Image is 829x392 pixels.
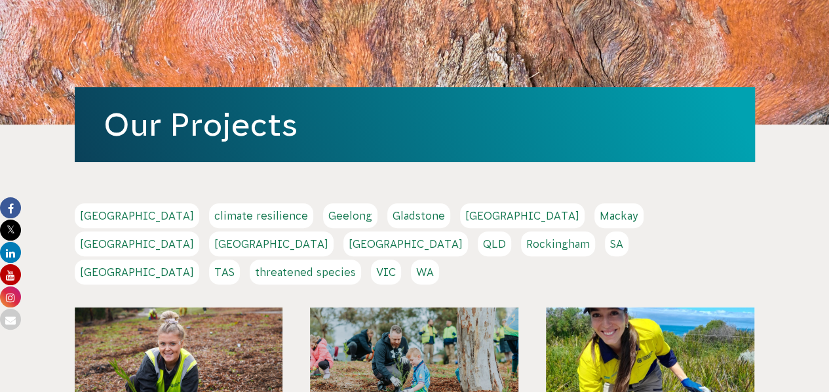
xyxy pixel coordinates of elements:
[250,260,361,284] a: threatened species
[460,203,585,228] a: [GEOGRAPHIC_DATA]
[371,260,401,284] a: VIC
[387,203,450,228] a: Gladstone
[75,260,199,284] a: [GEOGRAPHIC_DATA]
[594,203,644,228] a: Mackay
[209,231,334,256] a: [GEOGRAPHIC_DATA]
[75,203,199,228] a: [GEOGRAPHIC_DATA]
[209,260,240,284] a: TAS
[104,107,298,142] a: Our Projects
[521,231,595,256] a: Rockingham
[323,203,377,228] a: Geelong
[209,203,313,228] a: climate resilience
[75,231,199,256] a: [GEOGRAPHIC_DATA]
[343,231,468,256] a: [GEOGRAPHIC_DATA]
[411,260,439,284] a: WA
[605,231,628,256] a: SA
[478,231,511,256] a: QLD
